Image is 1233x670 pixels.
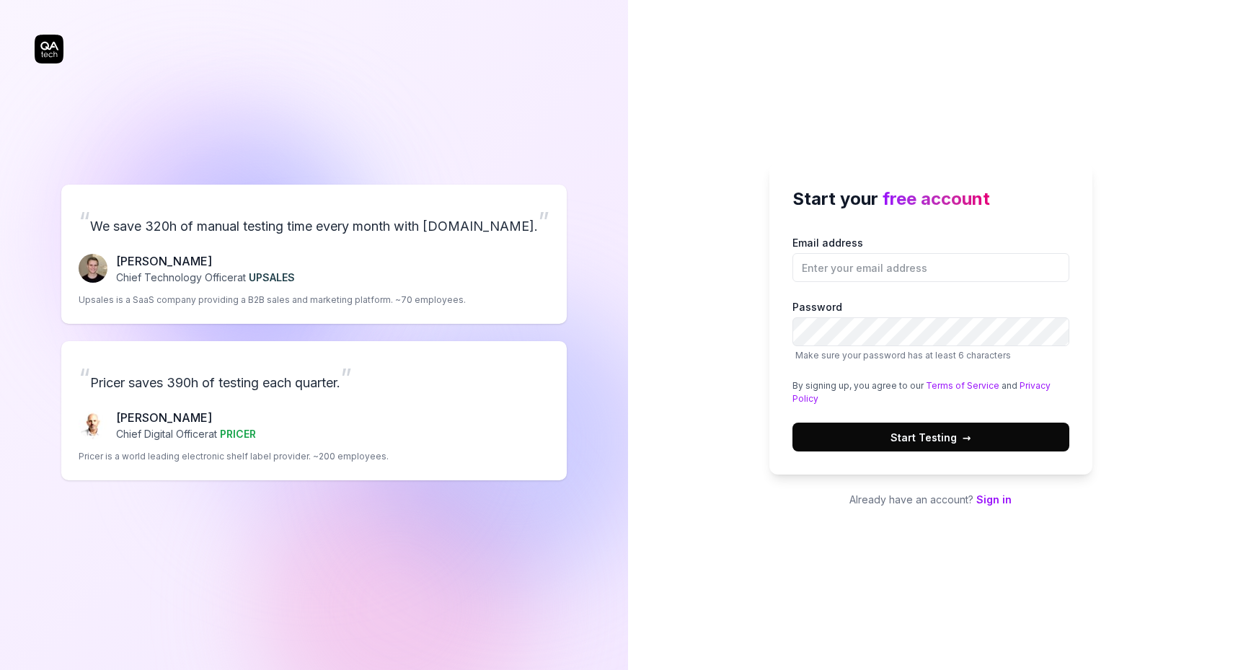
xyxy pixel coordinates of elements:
[116,426,256,441] p: Chief Digital Officer at
[538,206,549,237] span: ”
[79,358,549,397] p: Pricer saves 390h of testing each quarter.
[976,493,1012,506] a: Sign in
[79,410,107,439] img: Chris Chalkitis
[79,450,389,463] p: Pricer is a world leading electronic shelf label provider. ~200 employees.
[220,428,256,440] span: PRICER
[61,185,567,324] a: “We save 320h of manual testing time every month with [DOMAIN_NAME].”Fredrik Seidl[PERSON_NAME]Ch...
[963,430,971,445] span: →
[792,253,1069,282] input: Email address
[792,317,1069,346] input: PasswordMake sure your password has at least 6 characters
[79,202,549,241] p: We save 320h of manual testing time every month with [DOMAIN_NAME].
[79,206,90,237] span: “
[79,254,107,283] img: Fredrik Seidl
[883,188,990,209] span: free account
[116,409,256,426] p: [PERSON_NAME]
[116,270,295,285] p: Chief Technology Officer at
[890,430,971,445] span: Start Testing
[769,492,1092,507] p: Already have an account?
[792,423,1069,451] button: Start Testing→
[340,362,352,394] span: ”
[116,252,295,270] p: [PERSON_NAME]
[792,299,1069,362] label: Password
[795,350,1011,361] span: Make sure your password has at least 6 characters
[926,380,999,391] a: Terms of Service
[79,294,466,307] p: Upsales is a SaaS company providing a B2B sales and marketing platform. ~70 employees.
[79,362,90,394] span: “
[61,341,567,480] a: “Pricer saves 390h of testing each quarter.”Chris Chalkitis[PERSON_NAME]Chief Digital Officerat P...
[792,235,1069,282] label: Email address
[792,379,1069,405] div: By signing up, you agree to our and
[249,271,295,283] span: UPSALES
[792,186,1069,212] h2: Start your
